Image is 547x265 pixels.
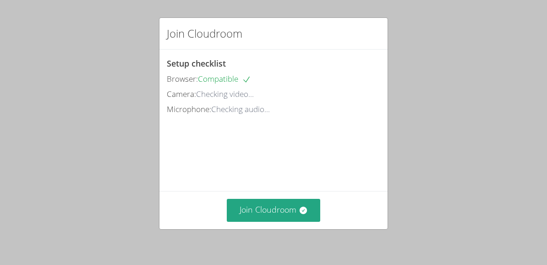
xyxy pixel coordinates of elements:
[167,25,242,42] h2: Join Cloudroom
[167,58,226,69] span: Setup checklist
[211,104,270,114] span: Checking audio...
[167,73,198,84] span: Browser:
[167,89,196,99] span: Camera:
[227,199,321,221] button: Join Cloudroom
[196,89,254,99] span: Checking video...
[167,104,211,114] span: Microphone:
[198,73,251,84] span: Compatible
